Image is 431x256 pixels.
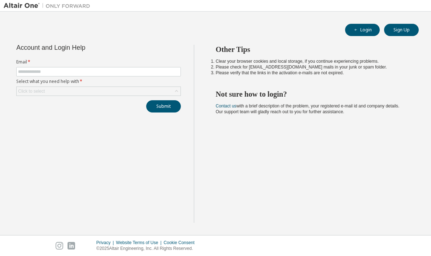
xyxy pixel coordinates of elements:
[146,100,181,112] button: Submit
[216,89,406,99] h2: Not sure how to login?
[164,240,199,246] div: Cookie Consent
[216,103,400,114] span: with a brief description of the problem, your registered e-mail id and company details. Our suppo...
[216,70,406,76] li: Please verify that the links in the activation e-mails are not expired.
[216,58,406,64] li: Clear your browser cookies and local storage, if you continue experiencing problems.
[216,103,236,109] a: Contact us
[216,64,406,70] li: Please check for [EMAIL_ADDRESS][DOMAIN_NAME] mails in your junk or spam folder.
[96,246,199,252] p: © 2025 Altair Engineering, Inc. All Rights Reserved.
[18,88,45,94] div: Click to select
[4,2,94,9] img: Altair One
[96,240,116,246] div: Privacy
[16,79,181,84] label: Select what you need help with
[17,87,180,96] div: Click to select
[116,240,164,246] div: Website Terms of Use
[384,24,419,36] button: Sign Up
[16,59,181,65] label: Email
[216,45,406,54] h2: Other Tips
[345,24,380,36] button: Login
[16,45,148,50] div: Account and Login Help
[68,242,75,250] img: linkedin.svg
[56,242,63,250] img: instagram.svg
